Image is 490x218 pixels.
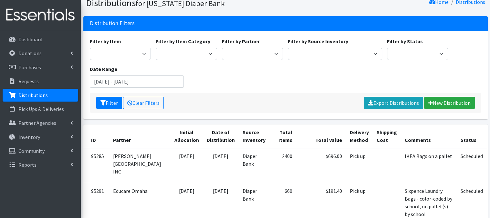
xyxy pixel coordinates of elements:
a: Donations [3,47,78,60]
p: Donations [18,50,42,56]
a: Purchases [3,61,78,74]
a: Community [3,144,78,157]
a: Export Distributions [364,97,423,109]
p: Partner Agencies [18,120,56,126]
a: Clear Filters [123,97,164,109]
h3: Distribution Filters [90,20,135,27]
th: Comments [401,124,457,148]
th: ID [83,124,109,148]
td: 2400 [272,148,296,183]
td: [PERSON_NAME][GEOGRAPHIC_DATA] INC [109,148,171,183]
th: Status [457,124,487,148]
a: Inventory [3,131,78,144]
td: Scheduled [457,148,487,183]
p: Purchases [18,64,41,71]
td: 95285 [83,148,109,183]
th: Total Value [296,124,346,148]
th: Date of Distribution [203,124,239,148]
a: Partner Agencies [3,116,78,129]
th: Source Inventory [239,124,272,148]
a: Requests [3,75,78,88]
th: Initial Allocation [171,124,203,148]
p: Requests [18,78,39,84]
td: [DATE] [203,148,239,183]
th: Partner [109,124,171,148]
p: Distributions [18,92,48,98]
td: Diaper Bank [239,148,272,183]
td: Pick up [346,148,373,183]
label: Filter by Status [387,37,423,45]
th: Total Items [272,124,296,148]
a: New Distribution [424,97,475,109]
button: Filter [96,97,122,109]
td: $696.00 [296,148,346,183]
p: Inventory [18,134,40,140]
p: Reports [18,162,36,168]
a: Pick Ups & Deliveries [3,103,78,115]
label: Filter by Item Category [156,37,210,45]
td: [DATE] [171,148,203,183]
p: Community [18,148,45,154]
a: Distributions [3,89,78,102]
label: Filter by Item [90,37,121,45]
a: Dashboard [3,33,78,46]
th: Delivery Method [346,124,373,148]
label: Filter by Source Inventory [288,37,348,45]
label: Date Range [90,65,117,73]
td: IKEA Bags on a pallet [401,148,457,183]
a: Reports [3,158,78,171]
p: Pick Ups & Deliveries [18,106,64,112]
input: January 1, 2011 - December 31, 2011 [90,75,184,88]
th: Shipping Cost [373,124,401,148]
img: HumanEssentials [3,4,78,26]
p: Dashboard [18,36,42,43]
label: Filter by Partner [222,37,260,45]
